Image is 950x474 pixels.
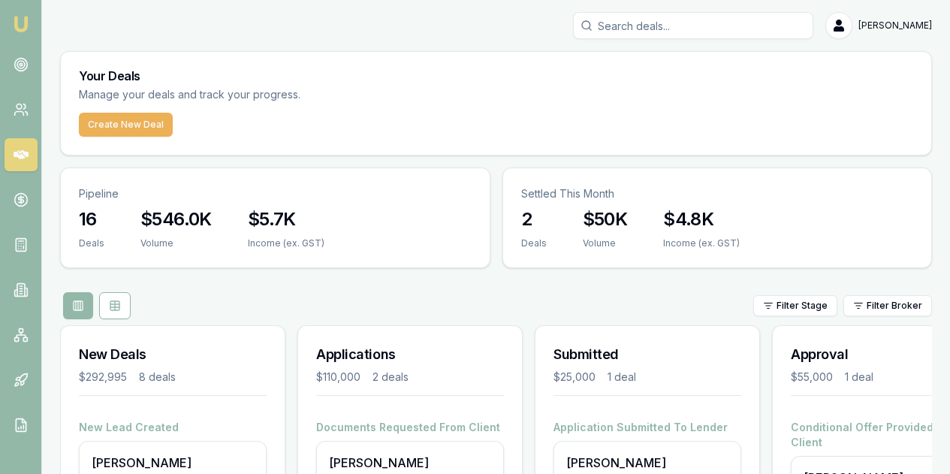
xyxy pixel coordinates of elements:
h4: New Lead Created [79,420,267,435]
div: $292,995 [79,370,127,385]
div: 1 deal [845,370,873,385]
h3: $4.8K [663,207,740,231]
p: Settled This Month [521,186,914,201]
h4: Application Submitted To Lender [553,420,741,435]
div: Deals [79,237,104,249]
img: emu-icon-u.png [12,15,30,33]
span: Filter Broker [867,300,922,312]
h3: 16 [79,207,104,231]
h3: Your Deals [79,70,913,82]
button: Create New Deal [79,113,173,137]
div: Income (ex. GST) [248,237,324,249]
h3: 2 [521,207,547,231]
div: 8 deals [139,370,176,385]
div: Income (ex. GST) [663,237,740,249]
h3: $50K [583,207,628,231]
h3: $546.0K [140,207,212,231]
h4: Documents Requested From Client [316,420,504,435]
h3: $5.7K [248,207,324,231]
p: Pipeline [79,186,472,201]
p: Manage your deals and track your progress. [79,86,463,104]
div: [PERSON_NAME] [92,454,254,472]
div: 1 deal [608,370,636,385]
span: Filter Stage [777,300,828,312]
h3: Submitted [553,344,741,365]
div: $55,000 [791,370,833,385]
div: Volume [583,237,628,249]
div: [PERSON_NAME] [566,454,728,472]
div: Deals [521,237,547,249]
div: $25,000 [553,370,596,385]
h3: New Deals [79,344,267,365]
button: Filter Stage [753,295,837,316]
span: [PERSON_NAME] [858,20,932,32]
div: $110,000 [316,370,360,385]
div: 2 deals [372,370,409,385]
div: Volume [140,237,212,249]
input: Search deals [573,12,813,39]
h3: Applications [316,344,504,365]
div: [PERSON_NAME] [329,454,491,472]
button: Filter Broker [843,295,932,316]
